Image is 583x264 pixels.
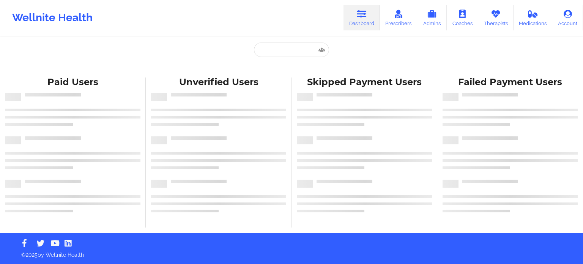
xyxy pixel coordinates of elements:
[478,5,514,30] a: Therapists
[151,76,286,88] div: Unverified Users
[552,5,583,30] a: Account
[297,76,432,88] div: Skipped Payment Users
[380,5,418,30] a: Prescribers
[343,5,380,30] a: Dashboard
[5,76,140,88] div: Paid Users
[447,5,478,30] a: Coaches
[16,246,567,259] p: © 2025 by Wellnite Health
[514,5,553,30] a: Medications
[417,5,447,30] a: Admins
[443,76,578,88] div: Failed Payment Users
